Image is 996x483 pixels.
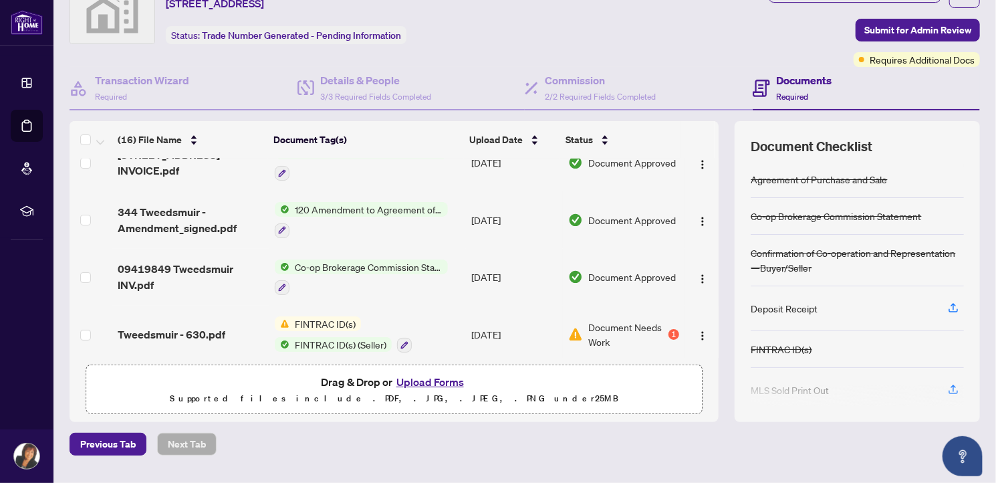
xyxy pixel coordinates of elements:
button: Status IconCo-op Brokerage Commission Statement [275,260,448,296]
span: Document Approved [588,270,676,284]
span: Tweedsmuir - 630.pdf [118,326,225,343]
div: Confirmation of Co-operation and Representation—Buyer/Seller [751,246,964,275]
button: Submit for Admin Review [856,19,980,41]
span: 120 Amendment to Agreement of Purchase and Sale [289,202,448,217]
th: Document Tag(s) [268,121,463,159]
span: Document Approved [588,155,676,170]
img: Profile Icon [14,444,39,469]
div: 1 [668,329,679,340]
span: FINTRAC ID(s) [289,316,361,331]
button: Status IconFINTRAC ID(s)Status IconFINTRAC ID(s) (Seller) [275,316,412,353]
h4: Commission [545,72,656,88]
button: Logo [692,324,713,345]
span: 3/3 Required Fields Completed [321,92,432,102]
span: 09419849 Tweedsmuir INV.pdf [118,261,264,293]
button: Logo [692,152,713,173]
td: [DATE] [466,191,563,249]
img: Status Icon [275,316,289,331]
div: MLS Sold Print Out [751,383,829,397]
img: logo [11,10,43,35]
th: Upload Date [464,121,560,159]
span: 344 Tweedsmuir - Amendment_signed.pdf [118,204,264,236]
span: 2/2 Required Fields Completed [545,92,656,102]
span: Status [566,132,593,147]
span: Submit for Admin Review [864,19,971,41]
img: Document Status [568,213,583,227]
button: Status Icon120 Amendment to Agreement of Purchase and Sale [275,202,448,238]
div: Agreement of Purchase and Sale [751,172,887,187]
span: Co-op Brokerage Commission Statement [289,260,448,274]
h4: Documents [777,72,832,88]
td: [DATE] [466,306,563,363]
span: Required [95,92,127,102]
div: Deposit Receipt [751,301,818,316]
img: Document Status [568,155,583,170]
button: Next Tab [157,433,217,456]
span: Drag & Drop orUpload FormsSupported files include .PDF, .JPG, .JPEG, .PNG under25MB [86,365,702,415]
td: [DATE] [466,249,563,306]
h4: Details & People [321,72,432,88]
span: Document Needs Work [588,320,666,349]
button: Logo [692,209,713,231]
button: Open asap [943,436,983,476]
button: Previous Tab [70,433,146,456]
div: Status: [166,26,406,44]
img: Logo [697,216,708,227]
img: Status Icon [275,260,289,274]
span: FINTRAC ID(s) (Seller) [289,337,392,352]
span: (16) File Name [118,132,182,147]
th: (16) File Name [112,121,269,159]
img: Status Icon [275,202,289,217]
span: Trade Number Generated - Pending Information [202,29,401,41]
img: Logo [697,330,708,341]
span: Document Approved [588,213,676,227]
button: Status IconCommission Statement Sent to Lawyer [275,144,448,181]
img: Logo [697,159,708,170]
span: Drag & Drop or [321,373,468,391]
span: Upload Date [469,132,523,147]
img: Document Status [568,270,583,284]
button: Upload Forms [392,373,468,391]
td: [DATE] [466,134,563,191]
span: [STREET_ADDRESS] - INVOICE.pdf [118,147,264,179]
img: Status Icon [275,337,289,352]
th: Status [560,121,680,159]
div: Co-op Brokerage Commission Statement [751,209,921,223]
img: Document Status [568,327,583,342]
span: Requires Additional Docs [870,52,975,67]
span: Required [777,92,809,102]
h4: Transaction Wizard [95,72,189,88]
span: Previous Tab [80,433,136,455]
p: Supported files include .PDF, .JPG, .JPEG, .PNG under 25 MB [94,391,694,407]
img: Logo [697,274,708,284]
button: Logo [692,266,713,288]
div: FINTRAC ID(s) [751,342,812,357]
span: Document Checklist [751,137,872,156]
